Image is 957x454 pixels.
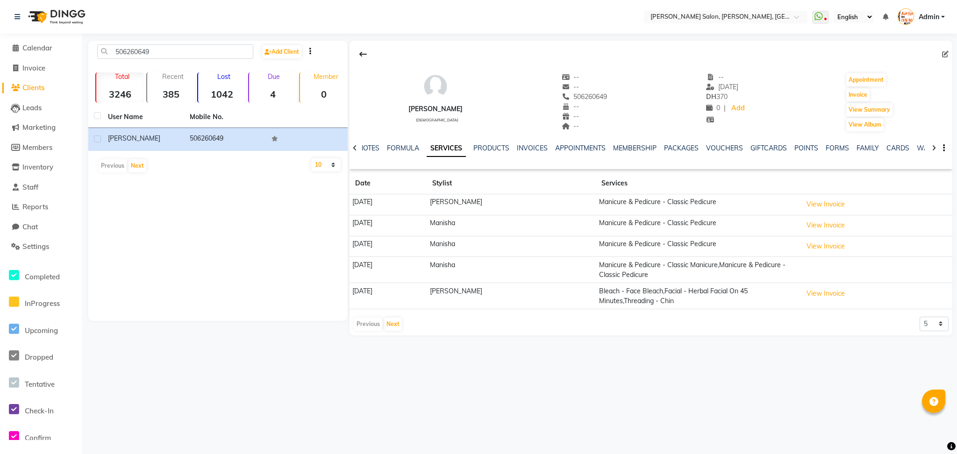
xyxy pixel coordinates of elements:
[917,144,943,152] a: WALLET
[22,123,56,132] span: Marketing
[102,106,184,128] th: User Name
[427,257,596,283] td: Manisha
[2,222,79,233] a: Chat
[846,118,884,131] button: View Album
[198,88,246,100] strong: 1042
[613,144,657,152] a: MEMBERSHIP
[846,73,886,86] button: Appointment
[22,242,49,251] span: Settings
[898,8,914,25] img: Admin
[794,144,818,152] a: POINTS
[427,194,596,215] td: [PERSON_NAME]
[25,380,55,389] span: Tentative
[562,122,579,130] span: --
[96,88,144,100] strong: 3246
[184,128,266,151] td: 506260649
[427,173,596,194] th: Stylist
[350,283,427,309] td: [DATE]
[22,43,52,52] span: Calendar
[147,88,195,100] strong: 385
[562,83,579,91] span: --
[300,88,348,100] strong: 0
[596,257,799,283] td: Manicure & Pedicure - Classic Manicure,Manicure & Pedicure - Classic Pedicure
[350,236,427,257] td: [DATE]
[2,162,79,173] a: Inventory
[802,286,849,301] button: View Invoice
[517,144,548,152] a: INVOICES
[2,43,79,54] a: Calendar
[249,88,297,100] strong: 4
[555,144,606,152] a: APPOINTMENTS
[408,104,463,114] div: [PERSON_NAME]
[358,144,379,152] a: NOTES
[706,92,716,101] span: DH
[22,183,38,192] span: Staff
[22,143,52,152] span: Members
[706,144,743,152] a: VOUCHERS
[108,134,160,142] span: [PERSON_NAME]
[2,241,79,252] a: Settings
[129,159,146,172] button: Next
[596,215,799,236] td: Manicure & Pedicure - Classic Pedicure
[919,12,939,22] span: Admin
[596,283,799,309] td: Bleach - Face Bleach,Facial - Herbal Facial On 45 Minutes,Threading - Chin
[184,106,266,128] th: Mobile No.
[24,4,88,30] img: logo
[350,194,427,215] td: [DATE]
[706,104,720,112] span: 0
[262,45,301,58] a: Add Client
[427,140,466,157] a: SERVICES
[846,103,893,116] button: View Summary
[22,163,53,171] span: Inventory
[562,102,579,111] span: --
[2,103,79,113] a: Leads
[846,88,870,101] button: Invoice
[802,218,849,233] button: View Invoice
[22,83,44,92] span: Clients
[596,236,799,257] td: Manicure & Pedicure - Classic Pedicure
[918,417,948,445] iframe: chat widget
[387,144,419,152] a: FORMULA
[664,144,699,152] a: PACKAGES
[353,45,373,63] div: Back to Client
[427,215,596,236] td: Manisha
[2,182,79,193] a: Staff
[22,202,48,211] span: Reports
[202,72,246,81] p: Lost
[25,326,58,335] span: Upcoming
[826,144,849,152] a: FORMS
[25,272,60,281] span: Completed
[384,318,402,331] button: Next
[350,257,427,283] td: [DATE]
[2,122,79,133] a: Marketing
[729,102,746,115] a: Add
[706,83,738,91] span: [DATE]
[857,144,879,152] a: FAMILY
[562,92,607,101] span: 506260649
[706,92,728,101] span: 370
[802,197,849,212] button: View Invoice
[562,112,579,121] span: --
[350,173,427,194] th: Date
[473,144,509,152] a: PRODUCTS
[750,144,787,152] a: GIFTCARDS
[2,63,79,74] a: Invoice
[2,142,79,153] a: Members
[22,222,38,231] span: Chat
[350,215,427,236] td: [DATE]
[886,144,909,152] a: CARDS
[724,103,726,113] span: |
[2,202,79,213] a: Reports
[427,236,596,257] td: Manisha
[22,103,42,112] span: Leads
[25,406,54,415] span: Check-In
[2,83,79,93] a: Clients
[596,194,799,215] td: Manicure & Pedicure - Classic Pedicure
[427,283,596,309] td: [PERSON_NAME]
[25,299,60,308] span: InProgress
[100,72,144,81] p: Total
[304,72,348,81] p: Member
[25,353,53,362] span: Dropped
[562,73,579,81] span: --
[97,44,253,59] input: Search by Name/Mobile/Email/Code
